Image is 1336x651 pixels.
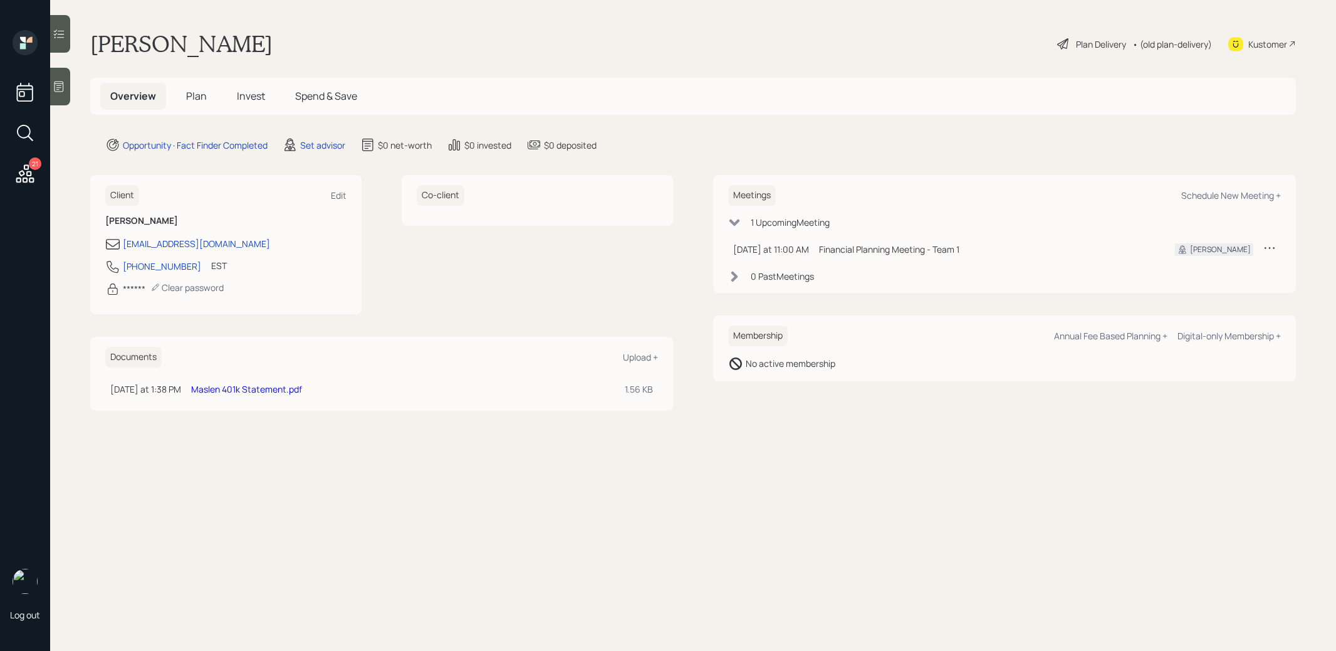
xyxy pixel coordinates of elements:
div: [PHONE_NUMBER] [123,260,201,273]
h6: Membership [728,325,788,346]
div: Schedule New Meeting + [1181,189,1281,201]
a: Maslen 401k Statement.pdf [191,383,302,395]
div: EST [211,259,227,272]
div: Financial Planning Meeting - Team 1 [819,243,1155,256]
div: Edit [331,189,347,201]
div: [DATE] at 1:38 PM [110,383,181,396]
div: 0 Past Meeting s [751,270,814,283]
h1: [PERSON_NAME] [90,30,273,58]
div: Plan Delivery [1076,38,1126,51]
h6: Meetings [728,185,776,206]
div: 1 Upcoming Meeting [751,216,830,229]
div: $0 deposited [544,139,597,152]
div: Set advisor [300,139,345,152]
div: [DATE] at 11:00 AM [733,243,809,256]
div: 1.56 KB [625,383,653,396]
div: Opportunity · Fact Finder Completed [123,139,268,152]
div: $0 invested [464,139,511,152]
div: Clear password [150,282,224,294]
span: Plan [186,89,207,103]
h6: Client [105,185,139,206]
div: Digital-only Membership + [1177,330,1281,342]
img: treva-nostdahl-headshot.png [13,569,38,594]
div: Upload + [623,351,658,363]
div: No active membership [746,357,835,370]
div: Log out [10,609,40,621]
span: Overview [110,89,156,103]
span: Invest [237,89,265,103]
div: Annual Fee Based Planning + [1054,330,1167,342]
h6: Documents [105,347,162,368]
h6: Co-client [417,185,464,206]
div: • (old plan-delivery) [1132,38,1212,51]
span: Spend & Save [295,89,357,103]
div: 21 [29,157,41,170]
div: $0 net-worth [378,139,432,152]
div: [EMAIL_ADDRESS][DOMAIN_NAME] [123,237,270,250]
div: Kustomer [1248,38,1287,51]
div: [PERSON_NAME] [1190,244,1251,255]
h6: [PERSON_NAME] [105,216,347,226]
